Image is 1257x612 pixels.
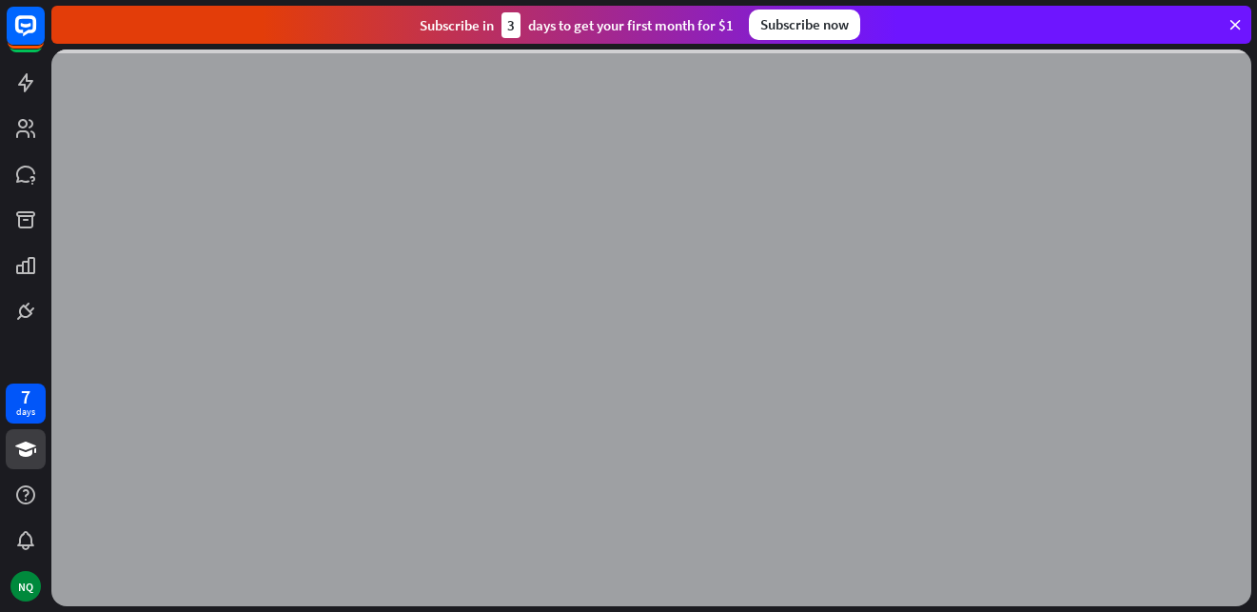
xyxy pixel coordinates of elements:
div: Subscribe in days to get your first month for $1 [420,12,734,38]
div: 3 [501,12,520,38]
div: 7 [21,388,30,405]
div: days [16,405,35,419]
div: Subscribe now [749,10,860,40]
a: 7 days [6,384,46,424]
div: NQ [10,571,41,602]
